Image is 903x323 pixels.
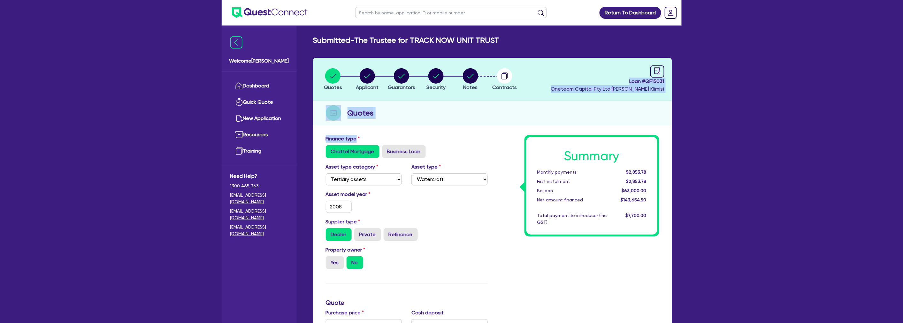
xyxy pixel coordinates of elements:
[326,309,364,317] label: Purchase price
[326,105,341,121] img: step-icon
[387,68,416,92] button: Guarantors
[622,188,646,193] span: $63,000.00
[537,148,647,164] h1: Summary
[384,228,418,241] label: Refinance
[324,84,342,90] span: Quotes
[532,197,612,203] div: Net amount financed
[532,212,612,226] div: Total payment to introducer (inc GST)
[232,7,308,18] img: quest-connect-logo-blue
[654,67,661,74] span: audit
[426,68,446,92] button: Security
[354,228,381,241] label: Private
[493,84,517,90] span: Contracts
[532,169,612,176] div: Monthly payments
[230,208,288,221] a: [EMAIL_ADDRESS][DOMAIN_NAME]
[326,299,488,306] h3: Quote
[650,65,664,78] a: audit
[347,256,363,269] label: No
[229,57,289,65] span: Welcome [PERSON_NAME]
[356,68,379,92] button: Applicant
[326,135,360,143] label: Finance type
[426,84,446,90] span: Security
[326,218,360,226] label: Supplier type
[463,68,478,92] button: Notes
[230,172,288,180] span: Need Help?
[463,84,478,90] span: Notes
[230,192,288,205] a: [EMAIL_ADDRESS][DOMAIN_NAME]
[230,78,288,94] a: Dashboard
[313,36,499,45] h2: Submitted - The Trustee for TRACK NOW UNIT TRUST
[411,309,444,317] label: Cash deposit
[532,178,612,185] div: First instalment
[230,127,288,143] a: Resources
[324,68,342,92] button: Quotes
[230,36,242,49] img: icon-menu-close
[235,131,243,139] img: resources
[326,145,379,158] label: Chattel Mortgage
[625,213,646,218] span: $7,700.00
[551,86,664,92] span: Oneteam Capital Pty Ltd ( [PERSON_NAME] Klimis )
[348,107,374,119] h2: Quotes
[382,145,426,158] label: Business Loan
[411,163,441,171] label: Asset type
[551,78,664,85] span: Loan # QF15031
[326,256,344,269] label: Yes
[492,68,517,92] button: Contracts
[235,115,243,122] img: new-application
[662,4,679,21] a: Dropdown toggle
[235,98,243,106] img: quick-quote
[355,7,547,18] input: Search by name, application ID or mobile number...
[326,228,352,241] label: Dealer
[356,84,379,90] span: Applicant
[230,143,288,159] a: Training
[230,224,288,237] a: [EMAIL_ADDRESS][DOMAIN_NAME]
[326,246,365,254] label: Property owner
[230,94,288,110] a: Quick Quote
[230,183,288,189] span: 1300 465 363
[532,187,612,194] div: Balloon
[621,197,646,202] span: $143,654.50
[626,169,646,175] span: $2,853.78
[321,191,407,198] label: Asset model year
[235,147,243,155] img: training
[600,7,661,19] a: Return To Dashboard
[326,163,379,171] label: Asset type category
[230,110,288,127] a: New Application
[388,84,415,90] span: Guarantors
[626,179,646,184] span: $2,853.78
